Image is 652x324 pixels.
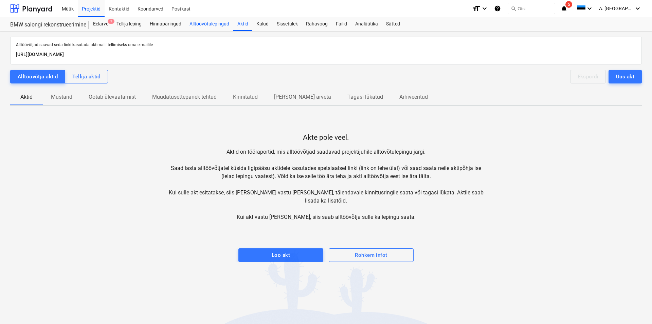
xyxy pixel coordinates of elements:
a: Aktid [233,17,252,31]
p: Ootab ülevaatamist [89,93,136,101]
i: keyboard_arrow_down [634,4,642,13]
span: 1 [108,19,114,24]
div: Alltöövõtja aktid [18,72,58,81]
a: Eelarve1 [89,17,112,31]
span: A. [GEOGRAPHIC_DATA] [599,6,633,11]
p: Akte pole veel. [303,133,349,142]
p: Muudatusettepanek tehtud [152,93,217,101]
i: format_size [472,4,481,13]
span: search [511,6,516,11]
div: Tellija aktid [72,72,101,81]
i: notifications [561,4,567,13]
a: Failid [332,17,351,31]
a: Sätted [382,17,404,31]
a: Rahavoog [302,17,332,31]
p: Aktid on tööraportid, mis alltöövõtjad saadavad projektijuhile alltövõtulepingu järgi. Saad lasta... [168,148,484,221]
span: 5 [565,1,572,8]
i: keyboard_arrow_down [481,4,489,13]
iframe: Chat Widget [618,291,652,324]
i: keyboard_arrow_down [585,4,594,13]
i: Abikeskus [494,4,501,13]
p: Kinnitatud [233,93,258,101]
p: Alltöövõtjad saavad seda linki kasutada aktimalli tellimiseks oma e-mailile [16,42,636,48]
p: [URL][DOMAIN_NAME] [16,51,636,59]
button: Alltöövõtja aktid [10,70,65,83]
div: Uus akt [616,72,634,81]
p: Mustand [51,93,72,101]
div: Rohkem infot [355,251,387,260]
button: Loo akt [238,248,323,262]
p: Tagasi lükatud [347,93,383,101]
div: BMW salongi rekonstrueerimine [10,21,81,28]
a: Sissetulek [273,17,302,31]
p: [PERSON_NAME] arveta [274,93,331,101]
button: Otsi [508,3,555,14]
div: Eelarve [89,17,112,31]
a: Analüütika [351,17,382,31]
a: Tellija leping [112,17,146,31]
button: Rohkem infot [329,248,414,262]
p: Arhiveeritud [399,93,428,101]
p: Aktid [18,93,35,101]
a: Hinnapäringud [146,17,185,31]
button: Uus akt [609,70,642,83]
button: Tellija aktid [65,70,108,83]
a: Alltöövõtulepingud [185,17,233,31]
div: Loo akt [272,251,290,260]
a: Kulud [252,17,273,31]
